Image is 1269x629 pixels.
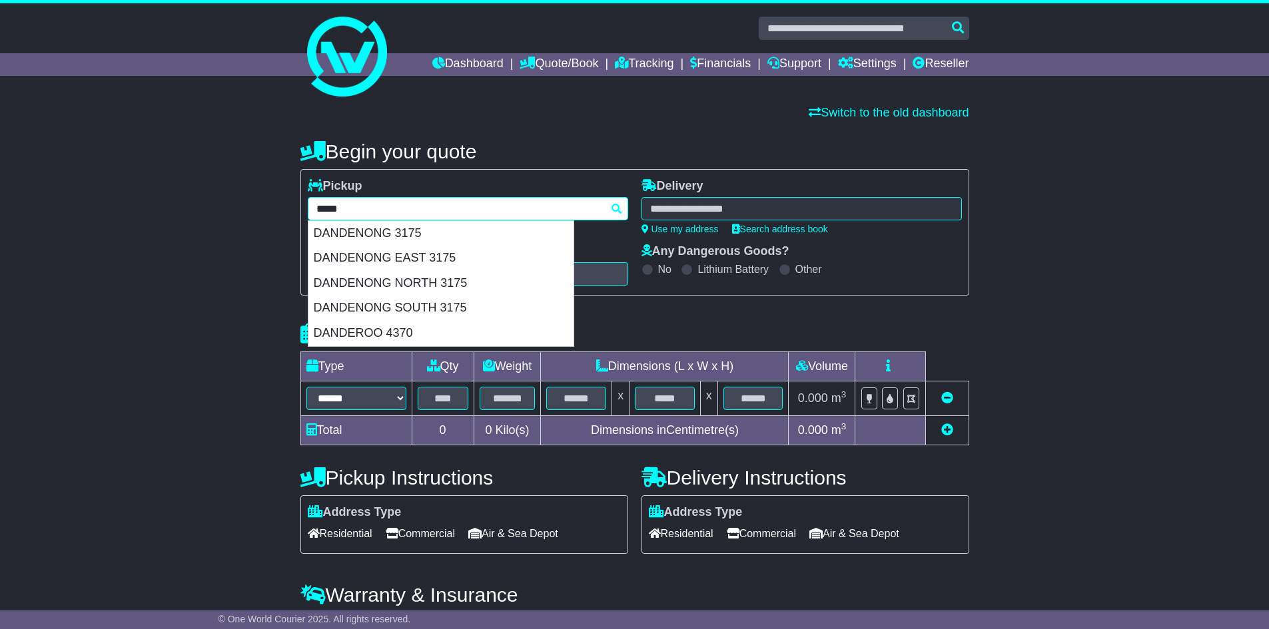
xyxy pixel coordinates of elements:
[641,467,969,489] h4: Delivery Instructions
[412,416,474,445] td: 0
[308,221,574,246] div: DANDENONG 3175
[831,391,847,405] span: m
[300,416,412,445] td: Total
[641,179,703,194] label: Delivery
[727,523,796,544] span: Commercial
[412,352,474,381] td: Qty
[386,523,455,544] span: Commercial
[798,391,828,405] span: 0.000
[841,389,847,399] sup: 3
[300,467,628,489] h4: Pickup Instructions
[468,523,558,544] span: Air & Sea Depot
[308,321,574,346] div: DANDEROO 4370
[809,523,899,544] span: Air & Sea Depot
[913,53,969,76] a: Reseller
[218,614,411,624] span: © One World Courier 2025. All rights reserved.
[520,53,598,76] a: Quote/Book
[941,423,953,437] a: Add new item
[831,423,847,437] span: m
[798,423,828,437] span: 0.000
[941,391,953,405] a: Remove this item
[809,106,969,119] a: Switch to the old dashboard
[697,263,769,276] label: Lithium Battery
[300,584,969,606] h4: Warranty & Insurance
[308,197,628,220] typeahead: Please provide city
[841,421,847,431] sup: 3
[300,140,969,162] h4: Begin your quote
[300,323,468,345] h4: Package details |
[474,352,541,381] td: Weight
[432,53,504,76] a: Dashboard
[658,263,671,276] label: No
[690,53,751,76] a: Financials
[838,53,897,76] a: Settings
[308,246,574,271] div: DANDENONG EAST 3175
[474,416,541,445] td: Kilo(s)
[612,381,630,416] td: x
[541,352,789,381] td: Dimensions (L x W x H)
[541,416,789,445] td: Dimensions in Centimetre(s)
[308,296,574,321] div: DANDENONG SOUTH 3175
[767,53,821,76] a: Support
[485,423,492,437] span: 0
[615,53,673,76] a: Tracking
[300,352,412,381] td: Type
[308,523,372,544] span: Residential
[795,263,822,276] label: Other
[700,381,717,416] td: x
[308,179,362,194] label: Pickup
[308,271,574,296] div: DANDENONG NORTH 3175
[789,352,855,381] td: Volume
[732,224,828,234] a: Search address book
[308,505,402,520] label: Address Type
[641,224,719,234] a: Use my address
[649,523,713,544] span: Residential
[649,505,743,520] label: Address Type
[641,244,789,259] label: Any Dangerous Goods?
